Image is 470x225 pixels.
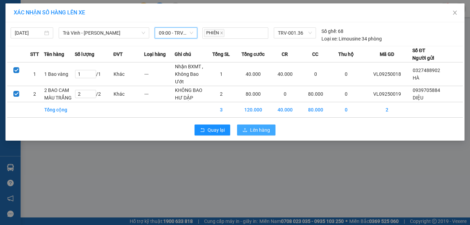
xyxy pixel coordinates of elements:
span: Lên hàng [250,126,270,134]
td: 0 [270,86,300,102]
span: close [452,10,458,15]
input: 14/09/2025 [15,29,43,37]
span: rollback [200,128,205,133]
td: 80.000 [236,86,270,102]
span: Tổng SL [212,50,230,58]
span: ĐVT [113,50,123,58]
span: TRV-001.36 [278,28,312,38]
td: 2 [26,86,44,102]
div: 68 [321,27,343,35]
td: 1 [206,62,236,86]
td: --- [144,86,175,102]
span: Thu hộ [338,50,354,58]
span: close [220,31,223,35]
td: --- [144,62,175,86]
td: Khác [113,86,144,102]
span: PHIÊN [204,29,224,37]
span: Số lượng [75,50,94,58]
td: 1 [26,62,44,86]
td: 2 [362,102,412,118]
span: 09:00 - TRV-001.36 [159,28,193,38]
td: KHÔNG BAO HƯ DẬP [175,86,206,102]
span: HÀ [413,75,419,81]
span: XÁC NHẬN SỐ HÀNG LÊN XE [14,9,85,16]
td: 3 [206,102,236,118]
td: 2 [206,86,236,102]
td: VL09250018 [362,62,412,86]
td: 40.000 [270,62,300,86]
span: CR [282,50,288,58]
td: Nhận BXMT , Không Bao Ướt [175,62,206,86]
span: Loại hàng [144,50,166,58]
td: / 1 [75,62,114,86]
td: 2 BAO CAM MÀU TRẮNG [44,86,74,102]
span: STT [30,50,39,58]
td: 80.000 [300,102,331,118]
td: Tổng cộng [44,102,74,118]
span: Quay lại [208,126,225,134]
td: Khác [113,62,144,86]
td: 120.000 [236,102,270,118]
td: 0 [331,102,362,118]
td: 80.000 [300,86,331,102]
td: 40.000 [270,102,300,118]
td: VL09250019 [362,86,412,102]
span: Tên hàng [44,50,64,58]
td: 0 [331,62,362,86]
span: down [141,31,145,35]
td: 0 [300,62,331,86]
button: rollbackQuay lại [195,125,230,135]
span: Số ghế: [321,27,337,35]
span: Ghi chú [175,50,191,58]
span: CC [312,50,318,58]
div: Limousine 34 phòng [321,35,382,43]
span: Tổng cước [242,50,265,58]
span: 0327488902 [413,68,440,73]
button: uploadLên hàng [237,125,275,135]
span: Loại xe: [321,35,338,43]
td: 40.000 [236,62,270,86]
div: Số ĐT Người gửi [412,47,434,62]
button: Close [445,3,465,23]
span: upload [243,128,247,133]
span: 0939705884 [413,87,440,93]
td: / 2 [75,86,114,102]
td: 0 [331,86,362,102]
span: DIỆU [413,95,423,100]
span: Mã GD [380,50,394,58]
td: 1 Bao vàng [44,62,74,86]
span: Trà Vinh - Hồ Chí Minh [63,28,145,38]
